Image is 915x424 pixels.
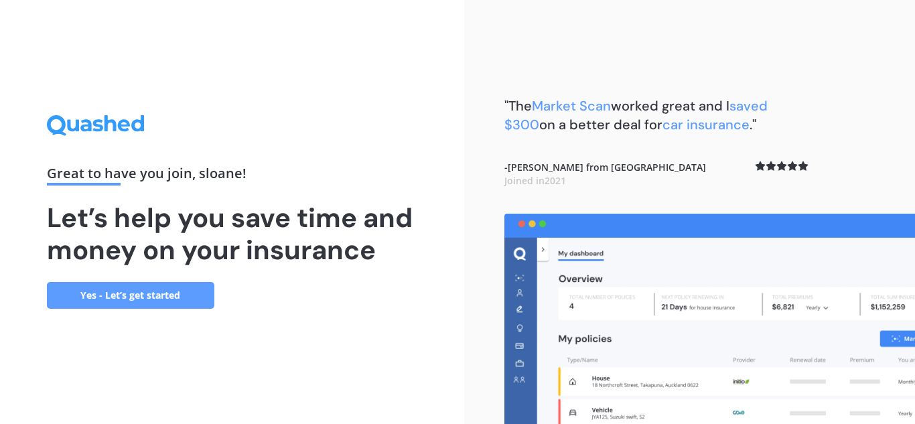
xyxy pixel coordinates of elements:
span: saved $300 [504,97,768,133]
h1: Let’s help you save time and money on your insurance [47,202,418,266]
img: dashboard.webp [504,214,915,424]
div: Great to have you join , sloane ! [47,167,418,186]
span: Joined in 2021 [504,174,566,187]
b: - [PERSON_NAME] from [GEOGRAPHIC_DATA] [504,161,706,187]
b: "The worked great and I on a better deal for ." [504,97,768,133]
span: car insurance [662,116,750,133]
span: Market Scan [532,97,611,115]
a: Yes - Let’s get started [47,282,214,309]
